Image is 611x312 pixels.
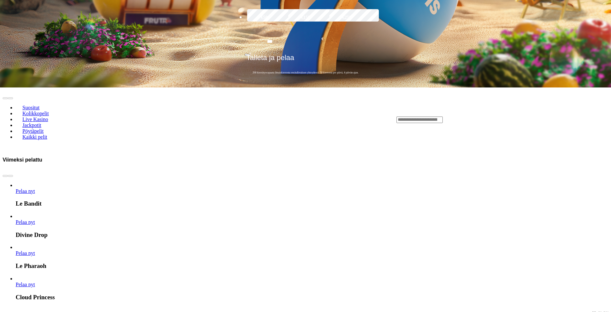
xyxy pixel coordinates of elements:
h3: Viimeksi pelattu [3,157,42,163]
span: 200 kierrätysvapaata ilmaiskierrosta ensitalletuksen yhteydessä. 50 kierrosta per päivä, 4 päivän... [245,71,367,74]
span: € [250,52,252,55]
article: Le Pharaoh [16,244,608,270]
a: Divine Drop [16,219,35,225]
a: Le Bandit [16,188,35,194]
header: Lobby [3,87,608,151]
span: € [321,36,323,42]
h3: Le Pharaoh [16,262,608,270]
input: Search [396,117,443,123]
label: €250 [328,8,365,27]
label: €150 [287,8,324,27]
span: Kolikkopelit [20,111,52,116]
span: Kaikki pelit [20,134,50,140]
article: Le Bandit [16,182,608,208]
article: Cloud Princess [16,276,608,301]
h3: Divine Drop [16,231,608,239]
span: Pöytäpelit [20,128,46,134]
a: Kolikkopelit [16,109,55,118]
a: Le Pharaoh [16,250,35,256]
span: Suositut [20,105,42,110]
button: prev slide [3,175,8,177]
a: Kaikki pelit [16,132,54,142]
button: next slide [8,97,13,99]
a: Suositut [16,103,46,113]
a: Pöytäpelit [16,126,50,136]
span: Live Kasino [20,117,51,122]
h3: Cloud Princess [16,294,608,301]
h3: Le Bandit [16,200,608,207]
button: next slide [8,175,13,177]
label: €50 [246,8,283,27]
button: Talleta ja pelaa [245,53,367,67]
button: prev slide [3,97,8,99]
span: Pelaa nyt [16,282,35,287]
nav: Lobby [3,94,383,145]
span: Pelaa nyt [16,250,35,256]
a: Jackpotit [16,120,48,130]
span: Talleta ja pelaa [246,54,294,67]
article: Divine Drop [16,213,608,239]
span: Pelaa nyt [16,219,35,225]
a: Cloud Princess [16,282,35,287]
span: Jackpotit [20,122,44,128]
span: Pelaa nyt [16,188,35,194]
a: Live Kasino [16,115,55,124]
